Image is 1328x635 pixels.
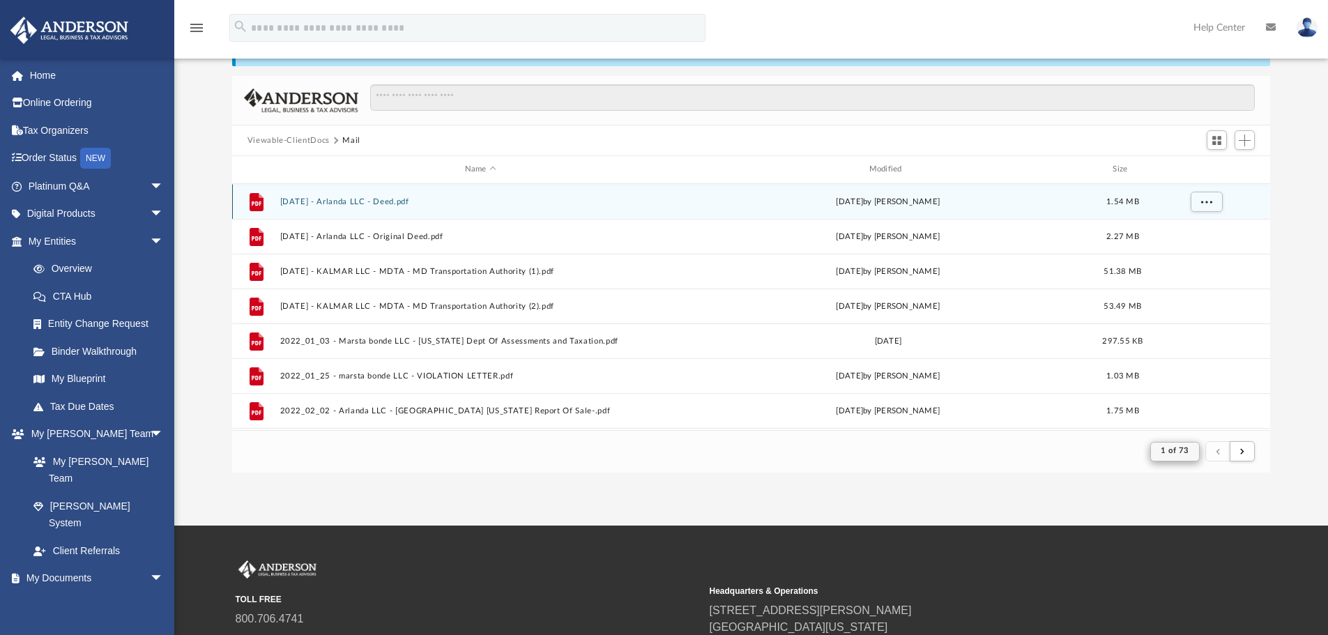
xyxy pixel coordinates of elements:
[80,148,111,169] div: NEW
[150,172,178,201] span: arrow_drop_down
[687,369,1089,382] div: [DATE] by [PERSON_NAME]
[150,200,178,229] span: arrow_drop_down
[236,560,319,579] img: Anderson Advisors Platinum Portal
[710,585,1174,597] small: Headquarters & Operations
[279,163,680,176] div: Name
[10,227,185,255] a: My Entitiesarrow_drop_down
[1190,191,1222,212] button: More options
[20,310,185,338] a: Entity Change Request
[280,406,681,415] button: 2022_02_02 - Arlanda LLC - [GEOGRAPHIC_DATA] [US_STATE] Report Of Sale-.pdf
[10,61,185,89] a: Home
[280,372,681,381] button: 2022_01_25 - marsta bonde LLC - VIOLATION LETTER.pdf
[20,447,171,492] a: My [PERSON_NAME] Team
[280,232,681,241] button: [DATE] - Arlanda LLC - Original Deed.pdf
[150,565,178,593] span: arrow_drop_down
[247,135,330,147] button: Viewable-ClientDocs
[236,613,304,625] a: 800.706.4741
[687,265,1089,277] div: [DATE] by [PERSON_NAME]
[342,135,360,147] button: Mail
[236,593,700,606] small: TOLL FREE
[10,565,178,592] a: My Documentsarrow_drop_down
[1106,197,1139,205] span: 1.54 MB
[1207,130,1228,150] button: Switch to Grid View
[687,300,1089,312] div: [DATE] by [PERSON_NAME]
[280,337,681,346] button: 2022_01_03 - Marsta bonde LLC - [US_STATE] Dept Of Assessments and Taxation.pdf
[150,420,178,449] span: arrow_drop_down
[1094,163,1150,176] div: Size
[1161,447,1189,454] span: 1 of 73
[10,89,185,117] a: Online Ordering
[1102,337,1143,344] span: 297.55 KB
[1297,17,1318,38] img: User Pic
[20,492,178,537] a: [PERSON_NAME] System
[20,537,178,565] a: Client Referrals
[710,604,912,616] a: [STREET_ADDRESS][PERSON_NAME]
[10,116,185,144] a: Tax Organizers
[10,144,185,173] a: Order StatusNEW
[1106,406,1139,414] span: 1.75 MB
[10,200,185,228] a: Digital Productsarrow_drop_down
[1157,163,1254,176] div: id
[20,365,178,393] a: My Blueprint
[20,392,185,420] a: Tax Due Dates
[188,20,205,36] i: menu
[1104,302,1141,309] span: 53.49 MB
[20,282,185,310] a: CTA Hub
[10,420,178,448] a: My [PERSON_NAME] Teamarrow_drop_down
[710,621,888,633] a: [GEOGRAPHIC_DATA][US_STATE]
[150,227,178,256] span: arrow_drop_down
[280,197,681,206] button: [DATE] - Arlanda LLC - Deed.pdf
[280,267,681,276] button: [DATE] - KALMAR LLC - MDTA - MD Transportation Authority (1).pdf
[280,302,681,311] button: [DATE] - KALMAR LLC - MDTA - MD Transportation Authority (2).pdf
[687,230,1089,243] div: [DATE] by [PERSON_NAME]
[370,84,1255,111] input: Search files and folders
[687,163,1088,176] div: Modified
[687,335,1089,347] div: [DATE]
[233,19,248,34] i: search
[1106,232,1139,240] span: 2.27 MB
[687,195,1089,208] div: [DATE] by [PERSON_NAME]
[687,404,1089,417] div: [DATE] by [PERSON_NAME]
[1235,130,1256,150] button: Add
[10,172,185,200] a: Platinum Q&Aarrow_drop_down
[1150,442,1200,461] button: 1 of 73
[6,17,132,44] img: Anderson Advisors Platinum Portal
[20,337,185,365] a: Binder Walkthrough
[232,184,1271,430] div: grid
[1104,267,1141,275] span: 51.38 MB
[1106,372,1139,379] span: 1.03 MB
[238,163,273,176] div: id
[20,255,185,283] a: Overview
[188,26,205,36] a: menu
